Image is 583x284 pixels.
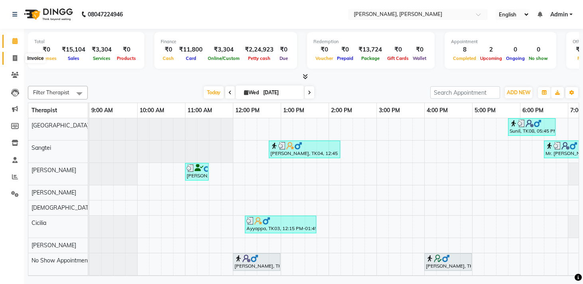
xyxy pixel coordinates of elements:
a: 6:00 PM [520,105,546,116]
span: Sales [66,56,81,61]
span: Today [204,86,224,99]
span: Petty cash [246,56,272,61]
a: 11:00 AM [185,105,214,116]
div: Invoice [25,54,45,63]
div: [PERSON_NAME], TK04, 12:45 PM-02:15 PM, Balinese Therapy (90) [270,142,339,157]
div: ₹0 [115,45,138,54]
span: Cicilia [32,219,46,226]
span: Voucher [313,56,335,61]
div: 0 [527,45,550,54]
input: 2025-09-03 [261,87,301,99]
span: Wallet [411,56,428,61]
a: 4:00 PM [425,105,450,116]
span: Package [359,56,382,61]
span: Services [91,56,112,61]
div: 0 [504,45,527,54]
div: 8 [451,45,478,54]
div: ₹2,24,923 [242,45,277,54]
img: logo [20,3,75,26]
div: ₹0 [161,45,176,54]
div: ₹0 [34,45,59,54]
span: [DEMOGRAPHIC_DATA] [32,204,94,211]
span: Wed [242,89,261,95]
div: ₹0 [385,45,411,54]
span: Completed [451,56,478,61]
a: 9:00 AM [89,105,115,116]
span: Sangtei [32,144,51,151]
span: Therapist [32,107,57,114]
a: 1:00 PM [281,105,306,116]
div: Sunil, TK08, 05:45 PM-06:45 PM, Swedish Therapy (60) [509,119,555,135]
span: Products [115,56,138,61]
div: ₹0 [277,45,291,54]
span: [PERSON_NAME] [32,167,76,174]
span: [PERSON_NAME] [32,242,76,249]
span: Prepaid [335,56,355,61]
span: Ongoing [504,56,527,61]
button: ADD NEW [505,87,532,98]
div: [PERSON_NAME], TK01, 12:00 PM-01:00 PM, Swedish Therapy (60) [234,254,280,270]
b: 08047224946 [88,3,123,26]
div: 2 [478,45,504,54]
div: ₹0 [335,45,355,54]
span: No show [527,56,550,61]
div: ₹0 [411,45,428,54]
span: Due [278,56,290,61]
div: Appointment [451,38,550,45]
span: Online/Custom [206,56,242,61]
div: [PERSON_NAME], TK05, 04:00 PM-05:00 PM, Swedish Therapy (60) [425,254,471,270]
span: Upcoming [478,56,504,61]
input: Search Appointment [430,86,500,99]
a: 12:00 PM [233,105,262,116]
a: 3:00 PM [377,105,402,116]
div: ₹0 [313,45,335,54]
a: 2:00 PM [329,105,354,116]
a: 10:00 AM [138,105,166,116]
span: Cash [161,56,176,61]
div: ₹3,304 [89,45,115,54]
div: ₹15,104 [59,45,89,54]
span: ADD NEW [507,89,530,95]
a: 5:00 PM [473,105,498,116]
div: Ayyappa, TK03, 12:15 PM-01:45 PM, Deep Tissue Therapy (90) [246,217,315,232]
div: ₹3,304 [206,45,242,54]
span: [GEOGRAPHIC_DATA] [32,122,89,129]
span: Card [184,56,198,61]
div: ₹11,800 [176,45,206,54]
div: Total [34,38,138,45]
span: Filter Therapist [33,89,69,95]
span: Gift Cards [385,56,411,61]
div: ₹13,724 [355,45,385,54]
div: Redemption [313,38,428,45]
span: [PERSON_NAME] [32,189,76,196]
div: Finance [161,38,291,45]
span: Admin [550,10,568,19]
div: [PERSON_NAME], TK02, 11:00 AM-11:30 AM, Foot Reflexology [186,164,208,179]
span: No Show Appointment [32,257,90,264]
